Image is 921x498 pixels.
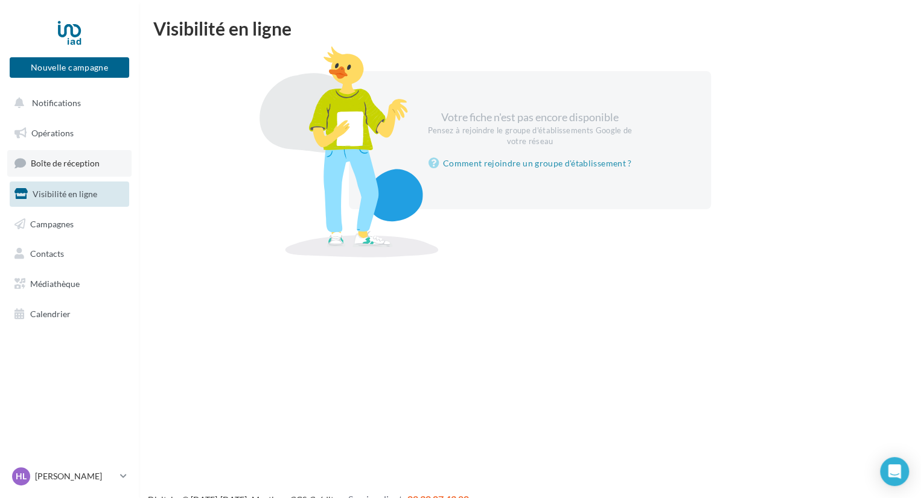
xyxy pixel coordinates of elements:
[7,121,132,146] a: Opérations
[426,125,634,147] div: Pensez à rejoindre le groupe d'établissements Google de votre réseau
[7,241,132,266] a: Contacts
[7,271,132,297] a: Médiathèque
[880,457,909,486] div: Open Intercom Messenger
[30,309,71,319] span: Calendrier
[33,189,97,199] span: Visibilité en ligne
[7,150,132,176] a: Boîte de réception
[429,156,632,171] a: Comment rejoindre un groupe d'établissement ?
[7,212,132,237] a: Campagnes
[31,158,100,168] span: Boîte de réception
[30,218,74,229] span: Campagnes
[7,90,127,116] button: Notifications
[426,110,634,147] div: Votre fiche n'est pas encore disponible
[31,128,74,138] span: Opérations
[10,465,129,488] a: HL [PERSON_NAME]
[7,181,132,207] a: Visibilité en ligne
[153,19,907,37] div: Visibilité en ligne
[30,279,80,289] span: Médiathèque
[16,470,27,482] span: HL
[30,248,64,259] span: Contacts
[35,470,115,482] p: [PERSON_NAME]
[10,57,129,78] button: Nouvelle campagne
[7,301,132,327] a: Calendrier
[32,98,81,108] span: Notifications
